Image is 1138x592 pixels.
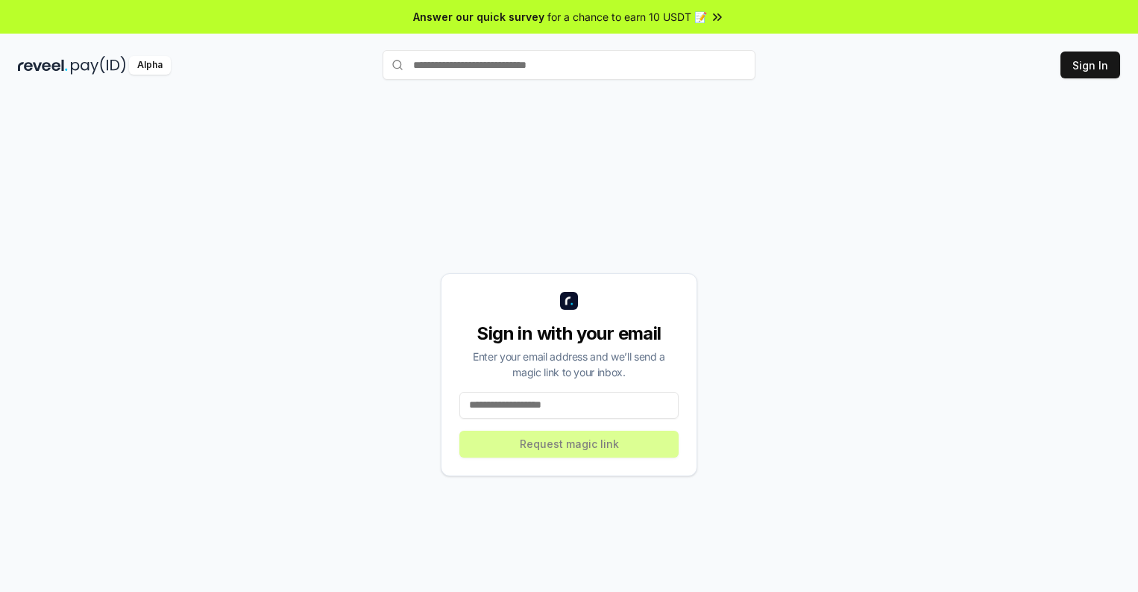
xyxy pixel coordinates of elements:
[1060,52,1120,78] button: Sign In
[413,9,544,25] span: Answer our quick survey
[71,56,126,75] img: pay_id
[459,322,679,346] div: Sign in with your email
[560,292,578,310] img: logo_small
[547,9,707,25] span: for a chance to earn 10 USDT 📝
[129,56,171,75] div: Alpha
[18,56,68,75] img: reveel_dark
[459,349,679,380] div: Enter your email address and we’ll send a magic link to your inbox.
